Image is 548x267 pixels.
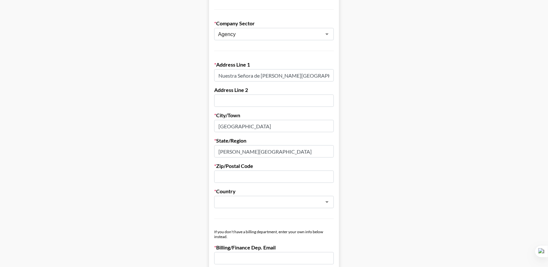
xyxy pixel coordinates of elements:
label: State/Region [214,137,334,144]
button: Open [322,30,332,39]
button: Open [322,197,332,207]
label: City/Town [214,112,334,119]
label: Address Line 1 [214,61,334,68]
label: Company Sector [214,20,334,27]
label: Zip/Postal Code [214,163,334,169]
label: Billing/Finance Dep. Email [214,244,334,251]
label: Country [214,188,334,195]
div: If you don't have a billing department, enter your own info below instead. [214,229,334,239]
label: Address Line 2 [214,87,334,93]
